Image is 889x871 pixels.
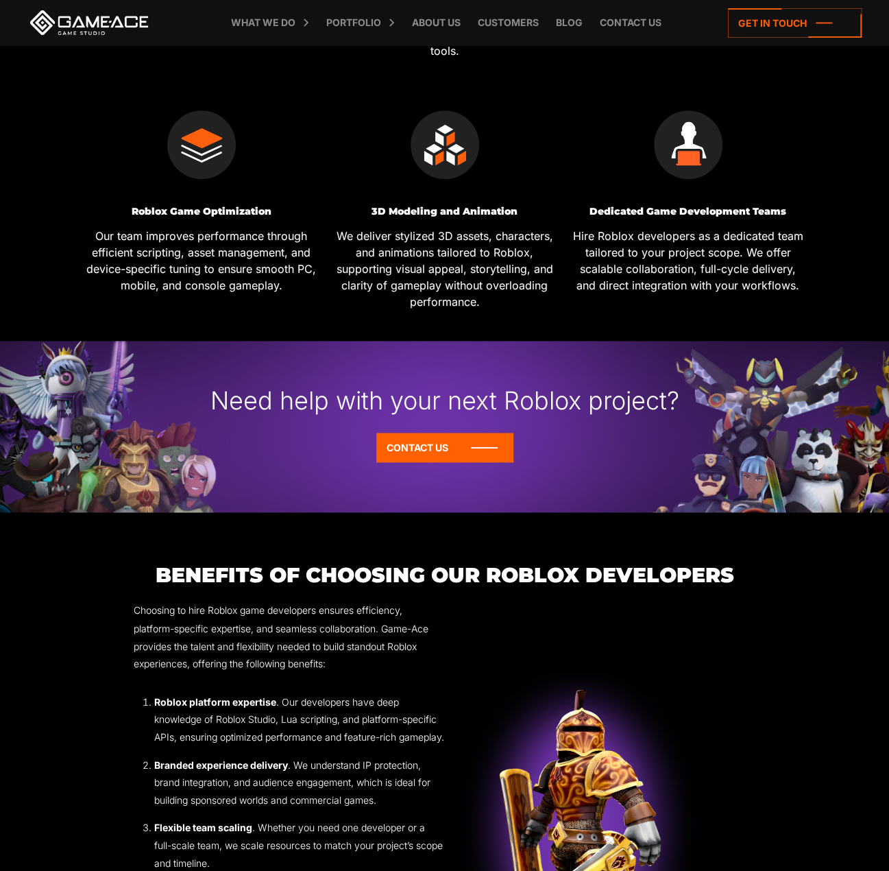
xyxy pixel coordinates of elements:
strong: Flexible team scaling [154,821,252,833]
img: Optimization icon [167,110,236,179]
h3: 3D Modeling and Animation [328,206,561,217]
img: 2d 3d game development icon [411,110,479,179]
h3: Roblox Game Optimization [85,206,318,217]
li: . We understand IP protection, brand integration, and audience engagement, which is ideal for bui... [154,756,445,809]
img: In-house team extension icon [654,110,722,179]
strong: Branded experience delivery [154,759,288,770]
p: Our team improves performance through efficient scripting, asset management, and device-specific ... [85,228,318,294]
li: . Whether you need one developer or a full-scale team, we scale resources to match your project’s... [154,818,445,871]
p: We deliver stylized 3D assets, characters, and animations tailored to Roblox, supporting visual a... [328,228,561,310]
h3: Benefits of Choosing Our Roblox Developers [134,564,756,586]
p: Choosing to hire Roblox game developers ensures efficiency, platform-specific expertise, and seam... [134,601,445,671]
li: . Our developers have deep knowledge of Roblox Studio, Lua scripting, and platform-specific APIs,... [154,693,445,745]
strong: Roblox platform expertise [154,695,276,707]
h3: Dedicated Game Development Teams [572,206,805,217]
a: Get in touch [728,8,862,38]
a: Contact Us [376,433,513,462]
p: Hire Roblox developers as a dedicated team tailored to your project scope. We offer scalable coll... [572,228,805,294]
